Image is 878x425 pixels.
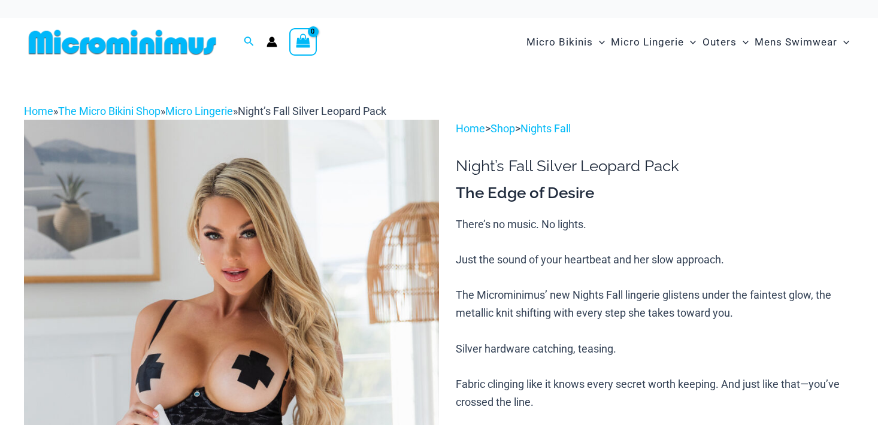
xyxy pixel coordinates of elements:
[58,105,161,117] a: The Micro Bikini Shop
[238,105,386,117] span: Night’s Fall Silver Leopard Pack
[24,105,386,117] span: » » »
[289,28,317,56] a: View Shopping Cart, empty
[456,120,854,138] p: > >
[526,27,593,57] span: Micro Bikinis
[267,37,277,47] a: Account icon link
[244,35,255,50] a: Search icon link
[593,27,605,57] span: Menu Toggle
[523,24,608,60] a: Micro BikinisMenu ToggleMenu Toggle
[755,27,837,57] span: Mens Swimwear
[24,105,53,117] a: Home
[24,29,221,56] img: MM SHOP LOGO FLAT
[456,183,854,204] h3: The Edge of Desire
[703,27,737,57] span: Outers
[456,157,854,175] h1: Night’s Fall Silver Leopard Pack
[752,24,852,60] a: Mens SwimwearMenu ToggleMenu Toggle
[737,27,749,57] span: Menu Toggle
[456,122,485,135] a: Home
[837,27,849,57] span: Menu Toggle
[611,27,684,57] span: Micro Lingerie
[165,105,233,117] a: Micro Lingerie
[700,24,752,60] a: OutersMenu ToggleMenu Toggle
[684,27,696,57] span: Menu Toggle
[522,22,854,62] nav: Site Navigation
[520,122,571,135] a: Nights Fall
[491,122,515,135] a: Shop
[608,24,699,60] a: Micro LingerieMenu ToggleMenu Toggle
